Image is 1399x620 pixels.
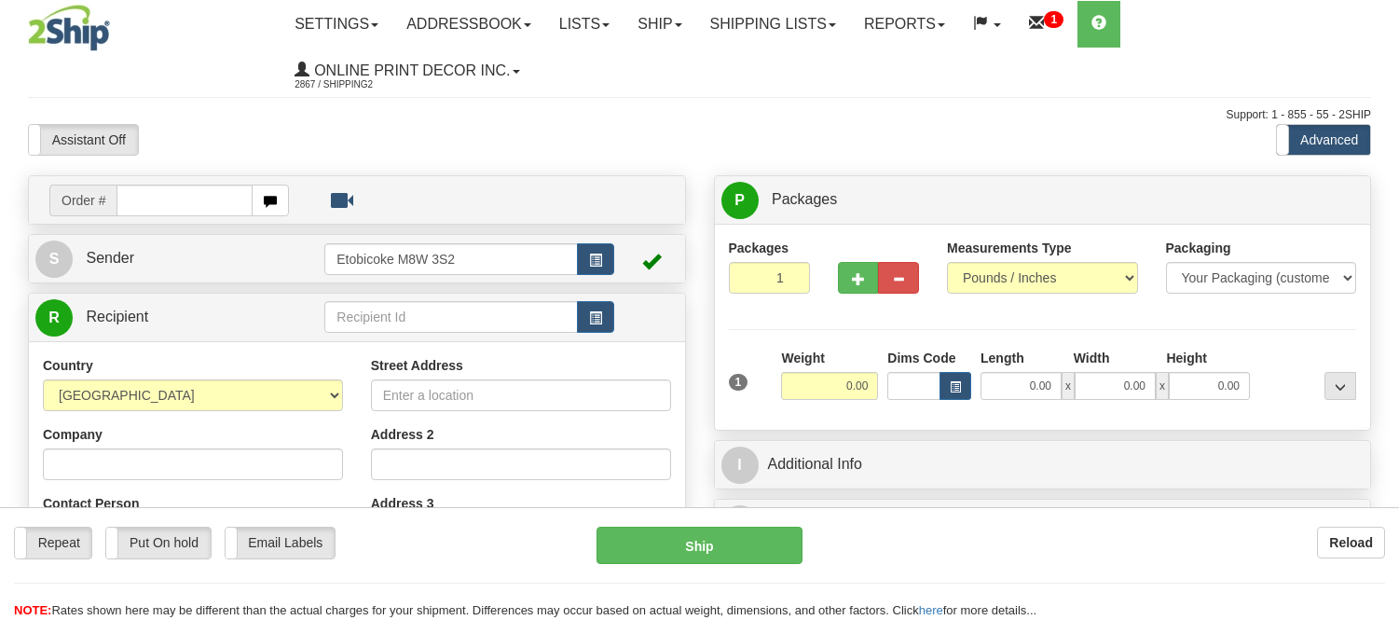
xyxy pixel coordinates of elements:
[28,5,110,51] img: logo2867.jpg
[29,125,138,155] label: Assistant Off
[86,309,148,324] span: Recipient
[1166,349,1207,367] label: Height
[781,349,824,367] label: Weight
[1324,372,1356,400] div: ...
[721,447,759,484] span: I
[14,603,51,617] span: NOTE:
[106,528,210,558] label: Put On hold
[919,603,943,617] a: here
[729,239,789,257] label: Packages
[1277,125,1370,155] label: Advanced
[35,240,324,278] a: S Sender
[1329,535,1373,550] b: Reload
[392,1,545,48] a: Addressbook
[721,505,759,543] span: $
[324,301,577,333] input: Recipient Id
[1317,527,1385,558] button: Reload
[1074,349,1110,367] label: Width
[721,182,759,219] span: P
[1044,11,1063,28] sup: 1
[624,1,695,48] a: Ship
[43,425,103,444] label: Company
[721,181,1365,219] a: P Packages
[371,356,463,375] label: Street Address
[1015,1,1077,48] a: 1
[729,374,748,391] span: 1
[545,1,624,48] a: Lists
[721,446,1365,484] a: IAdditional Info
[35,241,73,278] span: S
[371,494,434,513] label: Address 3
[226,528,335,558] label: Email Labels
[1062,372,1075,400] span: x
[43,494,139,513] label: Contact Person
[35,298,293,337] a: R Recipient
[309,62,510,78] span: Online Print Decor Inc.
[28,107,1371,123] div: Support: 1 - 855 - 55 - 2SHIP
[371,379,671,411] input: Enter a location
[1166,239,1231,257] label: Packaging
[850,1,959,48] a: Reports
[721,504,1365,543] a: $Rates
[281,48,533,94] a: Online Print Decor Inc. 2867 / Shipping2
[887,349,955,367] label: Dims Code
[295,76,434,94] span: 2867 / Shipping2
[86,250,134,266] span: Sender
[49,185,117,216] span: Order #
[1356,214,1397,405] iframe: chat widget
[981,349,1024,367] label: Length
[43,356,93,375] label: Country
[371,425,434,444] label: Address 2
[15,528,91,558] label: Repeat
[281,1,392,48] a: Settings
[35,299,73,337] span: R
[696,1,850,48] a: Shipping lists
[772,191,837,207] span: Packages
[324,243,577,275] input: Sender Id
[1156,372,1169,400] span: x
[597,527,802,564] button: Ship
[947,239,1072,257] label: Measurements Type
